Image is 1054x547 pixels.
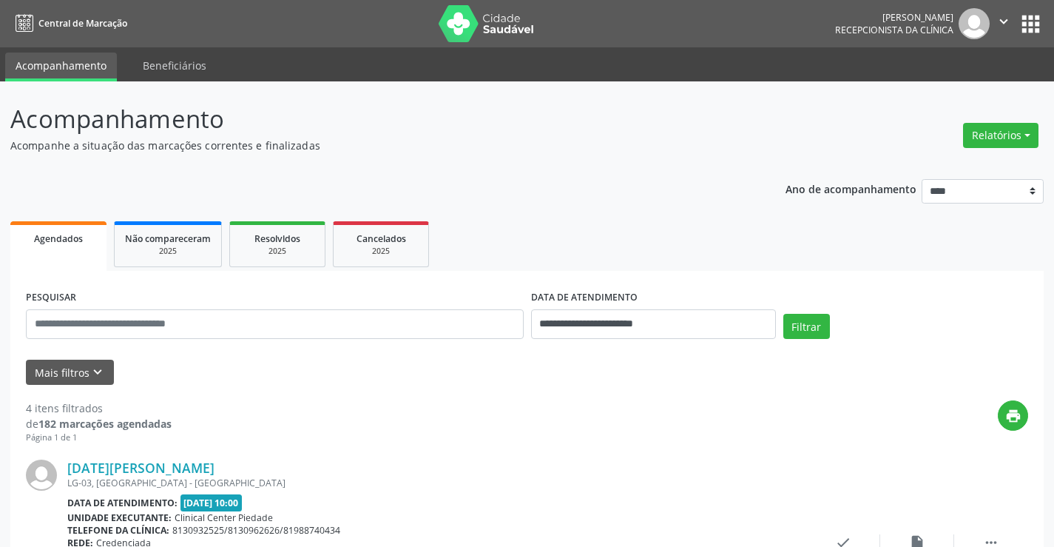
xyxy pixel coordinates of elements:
[38,417,172,431] strong: 182 marcações agendadas
[34,232,83,245] span: Agendados
[5,53,117,81] a: Acompanhamento
[26,360,114,386] button: Mais filtroskeyboard_arrow_down
[10,11,127,36] a: Central de Marcação
[998,400,1028,431] button: print
[67,477,806,489] div: LG-03, [GEOGRAPHIC_DATA] - [GEOGRAPHIC_DATA]
[254,232,300,245] span: Resolvidos
[38,17,127,30] span: Central de Marcação
[125,232,211,245] span: Não compareceram
[357,232,406,245] span: Cancelados
[963,123,1038,148] button: Relatórios
[786,179,916,198] p: Ano de acompanhamento
[67,497,178,509] b: Data de atendimento:
[26,460,57,491] img: img
[26,432,172,444] div: Página 1 de 1
[1005,408,1021,424] i: print
[26,400,172,416] div: 4 itens filtrados
[26,416,172,432] div: de
[10,101,734,138] p: Acompanhamento
[835,11,953,24] div: [PERSON_NAME]
[180,494,243,511] span: [DATE] 10:00
[67,524,169,537] b: Telefone da clínica:
[531,286,638,309] label: DATA DE ATENDIMENTO
[10,138,734,153] p: Acompanhe a situação das marcações correntes e finalizadas
[175,511,273,524] span: Clinical Center Piedade
[132,53,217,78] a: Beneficiários
[89,364,106,380] i: keyboard_arrow_down
[990,8,1018,39] button: 
[996,13,1012,30] i: 
[240,246,314,257] div: 2025
[783,314,830,339] button: Filtrar
[172,524,340,537] span: 8130932525/8130962626/81988740434
[1018,11,1044,37] button: apps
[835,24,953,36] span: Recepcionista da clínica
[67,511,172,524] b: Unidade executante:
[26,286,76,309] label: PESQUISAR
[125,246,211,257] div: 2025
[959,8,990,39] img: img
[344,246,418,257] div: 2025
[67,460,214,476] a: [DATE][PERSON_NAME]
